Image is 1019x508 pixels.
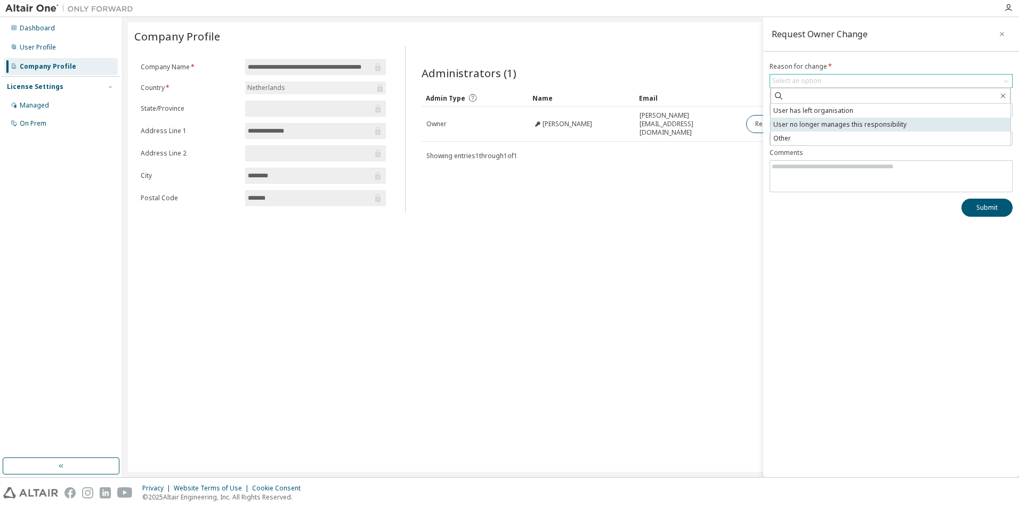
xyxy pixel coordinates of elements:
label: State/Province [141,104,239,113]
label: New Owner Email [770,91,1013,100]
label: New Owner Name [770,120,1013,128]
label: Postal Code [141,194,239,202]
img: altair_logo.svg [3,487,58,498]
button: Request Owner Change [746,115,836,133]
label: City [141,171,239,180]
div: Name [532,89,630,106]
img: facebook.svg [64,487,76,498]
label: Comments [770,149,1013,157]
li: User has left organisation [771,104,1010,118]
label: Reason for change [770,62,1013,71]
div: Cookie Consent [252,484,307,493]
div: Dashboard [20,24,55,32]
div: Managed [20,101,49,110]
img: youtube.svg [117,487,133,498]
div: Netherlands [245,81,386,94]
div: Select an option [770,75,1012,87]
img: linkedin.svg [100,487,111,498]
span: Owner [426,120,447,128]
div: Website Terms of Use [174,484,252,493]
div: On Prem [20,119,46,128]
div: User Profile [20,43,56,52]
img: instagram.svg [82,487,93,498]
label: Company Name [141,63,239,71]
label: Address Line 2 [141,149,239,158]
li: User no longer manages this responsibility [771,118,1010,132]
div: Select an option [772,77,821,85]
span: Company Profile [134,29,220,44]
div: Netherlands [246,82,287,94]
div: Request Owner Change [772,30,868,38]
label: Country [141,84,239,92]
span: Showing entries 1 through 1 of 1 [426,151,517,160]
div: Email [639,89,737,106]
span: Admin Type [426,94,465,103]
button: Submit [961,199,1013,217]
div: Company Profile [20,62,76,71]
label: Address Line 1 [141,127,239,135]
li: Other [771,132,1010,145]
div: Privacy [142,484,174,493]
span: Administrators (1) [422,65,516,80]
img: Altair One [5,3,139,14]
span: [PERSON_NAME][EMAIL_ADDRESS][DOMAIN_NAME] [640,111,737,137]
p: © 2025 Altair Engineering, Inc. All Rights Reserved. [142,493,307,502]
span: [PERSON_NAME] [543,120,592,128]
div: License Settings [7,83,63,91]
